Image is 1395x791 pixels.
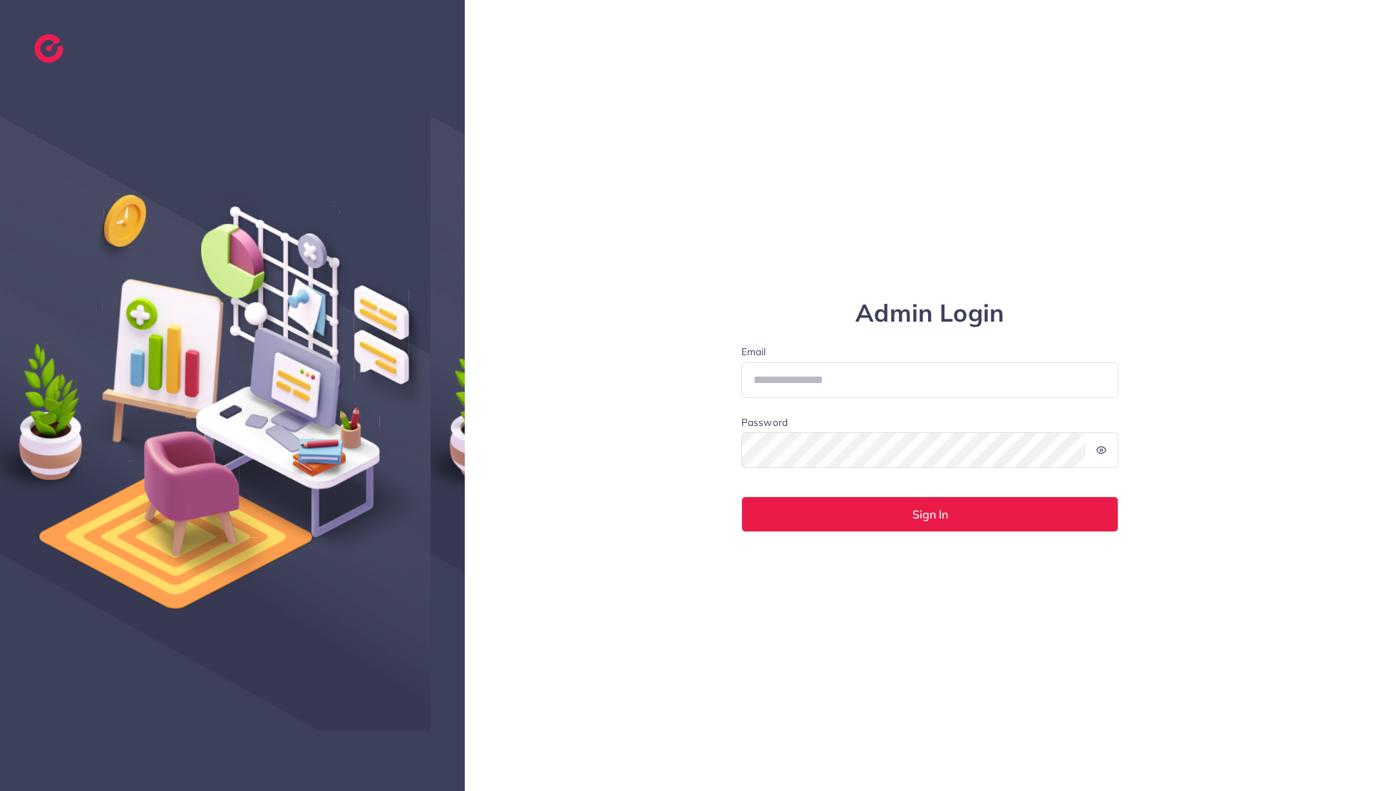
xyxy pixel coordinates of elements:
label: Email [741,345,1119,359]
img: logo [34,34,63,63]
label: Password [741,415,788,429]
span: Sign In [912,509,948,520]
button: Sign In [741,496,1119,532]
h1: Admin Login [741,299,1119,328]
